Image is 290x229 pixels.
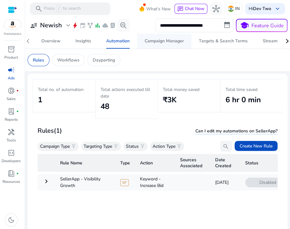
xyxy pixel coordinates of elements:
th: Type [115,154,135,172]
span: book_4 [8,170,15,177]
span: lab_profile [110,22,116,29]
p: IN [235,3,240,14]
span: search_insights [120,22,127,29]
div: Automation [106,39,130,43]
span: filter_alt [177,144,182,149]
p: Total time saved [225,86,278,93]
span: Chat Now [185,6,205,12]
div: Campaign Manager [145,39,184,43]
h3: Rules (1) [38,127,62,135]
span: filter_alt [113,144,118,149]
span: filter_alt [140,144,145,149]
p: Action Type [153,143,175,150]
span: dark_mode [8,216,15,224]
td: Keyword - Increase Bid [135,174,175,190]
span: search [35,5,43,13]
p: Resources [3,179,20,184]
span: / [56,5,62,12]
span: Create New Rule [240,143,272,149]
span: search [223,143,229,150]
h2: 48 [101,102,153,111]
p: Hi [249,7,271,11]
img: in.svg [228,6,234,12]
img: amazon.svg [4,20,21,29]
span: fiber_manual_record [16,110,19,113]
span: code_blocks [8,149,15,157]
p: Total money saved [163,86,215,93]
p: Total actions executed till date [101,86,153,99]
button: search_insights [117,19,130,32]
span: handyman [8,128,15,136]
span: What's New [146,3,171,14]
p: Targeting Type [84,143,112,150]
h2: 6 hr 0 min [225,95,278,104]
span: hub [212,5,220,13]
b: Dev Two [253,6,271,12]
span: bar_chart [95,22,101,29]
div: Insights [75,39,91,43]
span: SP [120,179,129,186]
button: hub [210,3,222,15]
span: campaign [8,66,15,74]
span: user_attributes [30,22,38,29]
span: event [80,22,86,29]
span: family_history [87,22,93,29]
span: chat [177,6,184,12]
span: expand_more [65,22,72,29]
p: Marketplace [4,32,21,36]
span: fiber_manual_record [16,172,19,175]
p: Tools [7,137,16,143]
td: SellerApp - Visibility Growth [55,174,115,190]
p: Total no. of automation [38,86,90,93]
th: Date Created [210,154,240,172]
span: bolt [72,22,78,29]
p: Product [4,55,18,60]
p: Press to search [44,5,81,12]
th: Sources Associated [175,154,210,172]
mat-icon: keyboard_arrow_right [43,178,50,185]
td: [DATE] [210,174,240,190]
span: filter_alt [71,144,76,149]
p: Developers [2,158,21,164]
div: Overview [41,39,60,43]
span: donut_small [8,87,15,94]
span: inventory_2 [8,45,15,53]
th: Action [135,154,175,172]
h2: ₹3K [163,95,215,104]
p: Workflows [57,57,80,63]
div: Targets & Search Terms [199,39,248,43]
p: Rules [33,57,44,63]
span: lab_profile [8,108,15,115]
p: Dayparting [93,57,115,63]
span: Can I edit my automations on SellerApp? [195,128,277,134]
p: Feature Guide [251,22,284,29]
p: Status [126,143,139,150]
h2: 1 [38,95,90,104]
button: schoolFeature Guide [236,19,287,32]
p: Campaign Type [40,143,70,150]
th: Rule Name [55,154,115,172]
p: Ads [8,75,15,81]
button: chatChat Now [174,4,207,14]
button: Create New Rule [235,141,277,151]
p: Reports [5,117,18,122]
h3: Newish [40,22,62,29]
span: fiber_manual_record [16,89,19,92]
span: keyboard_arrow_down [274,5,281,13]
p: Sales [7,96,16,102]
span: cloud [102,22,108,29]
div: Stream [263,39,277,43]
span: school [240,21,249,30]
